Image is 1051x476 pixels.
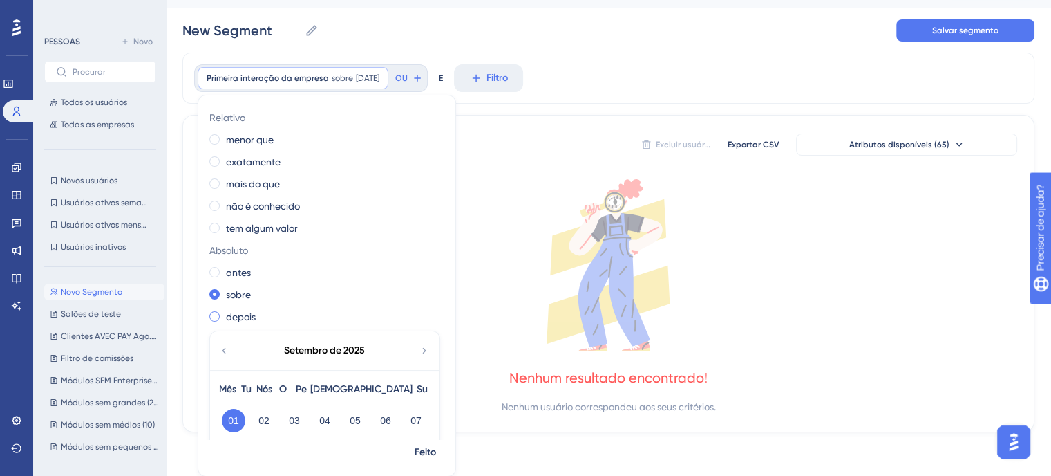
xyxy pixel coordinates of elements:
font: OU [395,73,408,83]
button: 04 [313,409,337,432]
font: Nenhum resultado encontrado! [509,369,708,386]
button: Filtro [454,64,523,92]
font: Su [417,383,428,395]
font: Usuários inativos [61,242,126,252]
font: Exportar CSV [728,140,779,149]
font: Clientes AVEC PAY Ago.25 [61,331,160,341]
button: 06 [374,409,397,432]
font: Todas as empresas [61,120,134,129]
font: [DEMOGRAPHIC_DATA] [310,383,413,395]
button: Atributos disponíveis (65) [796,134,1017,156]
font: E [439,73,443,83]
input: Procurar [73,67,144,77]
font: Novo [133,37,153,46]
button: Feito [406,440,444,465]
font: 04 [319,415,330,426]
font: 01 [228,415,239,426]
input: Nome do segmento [182,21,299,40]
font: depois [226,311,256,322]
font: Absoluto [209,245,248,256]
button: 05 [343,409,367,432]
button: Todos os usuários [44,94,156,111]
font: Módulos sem médios (10) [61,420,155,430]
button: Salvar segmento [896,19,1034,42]
button: Módulos sem grandes (20) [44,394,164,411]
font: sobre [332,73,353,83]
font: sobre [226,289,251,300]
font: [DATE] [356,73,379,83]
iframe: Iniciador do Assistente de IA do UserGuiding [993,421,1034,463]
font: Usuários ativos mensais [61,220,152,230]
font: Tu [240,383,251,395]
font: Mês [219,383,236,395]
button: Novo [117,33,156,50]
font: Usuários ativos semanais [61,198,158,208]
button: Módulos SEM Enterprise (30+) [44,372,164,389]
font: 06 [380,415,391,426]
font: menor que [226,134,274,145]
font: O [279,383,287,395]
button: OU [394,67,424,89]
font: Relativo [209,112,245,123]
button: Clientes AVEC PAY Ago.25 [44,328,164,345]
button: Módulos sem médios (10) [44,416,164,433]
button: Módulos sem pequenos (2-5) [44,439,164,455]
font: 07 [410,415,422,426]
button: Novos usuários [44,172,156,189]
button: Usuários ativos semanais [44,194,156,211]
font: Filtro [486,72,508,84]
font: Nenhum usuário correspondeu aos seus critérios. [502,401,716,412]
font: 03 [289,415,300,426]
font: Excluir usuários [656,140,716,149]
button: Usuários ativos mensais [44,217,156,233]
font: Módulos sem pequenos (2-5) [61,442,171,452]
button: Usuários inativos [44,239,156,255]
button: Filtro de comissões [44,350,164,367]
font: antes [226,267,251,278]
font: Pe [296,383,307,395]
button: 03 [283,409,306,432]
font: Setembro de 2025 [284,345,365,356]
font: tem algum valor [226,223,298,234]
button: Exportar CSV [719,134,788,156]
font: Módulos SEM Enterprise (30+) [61,376,173,385]
font: Todos os usuários [61,98,127,107]
button: 01 [222,409,245,432]
button: Salões de teste [44,306,164,322]
font: Novo Segmento [61,287,122,297]
font: Salvar segmento [932,26,998,35]
font: Salões de teste [61,309,121,319]
font: não é conhecido [226,201,300,212]
font: mais do que [226,178,280,190]
button: 07 [404,409,428,432]
font: Filtro de comissões [61,354,133,363]
font: PESSOAS [44,37,80,46]
button: 02 [252,409,276,432]
font: Atributos disponíveis (65) [849,140,949,149]
font: 02 [258,415,269,426]
font: Primeira interação da empresa [207,73,329,83]
font: Feito [415,446,436,458]
font: Módulos sem grandes (20) [61,398,161,408]
font: 05 [350,415,361,426]
font: Novos usuários [61,176,117,185]
font: Nós [256,383,272,395]
button: Novo Segmento [44,284,164,300]
font: exatamente [226,156,281,167]
button: Todas as empresas [44,116,156,133]
font: Precisar de ajuda? [32,6,119,17]
button: Excluir usuários [641,134,710,156]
